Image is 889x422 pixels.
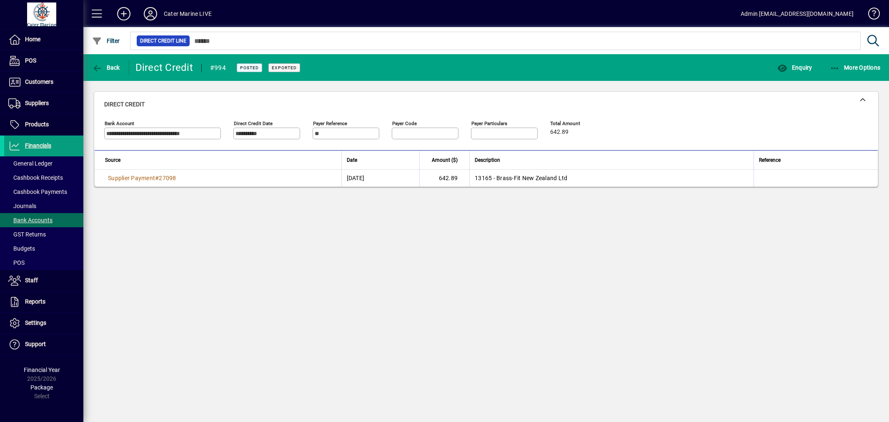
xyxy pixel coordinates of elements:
[4,227,83,241] a: GST Returns
[135,61,193,74] div: Direct Credit
[4,313,83,334] a: Settings
[83,60,129,75] app-page-header-button: Back
[272,65,297,70] span: Exported
[110,6,137,21] button: Add
[4,50,83,71] a: POS
[4,29,83,50] a: Home
[392,121,417,126] mat-label: Payer Code
[159,175,176,181] span: 27098
[347,156,415,165] div: Date
[8,231,46,238] span: GST Returns
[105,173,179,183] a: Supplier Payment#27098
[30,384,53,391] span: Package
[4,241,83,256] a: Budgets
[759,156,781,165] span: Reference
[24,367,60,373] span: Financial Year
[777,64,812,71] span: Enquiry
[25,121,49,128] span: Products
[830,64,881,71] span: More Options
[92,64,120,71] span: Back
[475,156,500,165] span: Description
[105,156,336,165] div: Source
[759,156,867,165] div: Reference
[862,2,879,29] a: Knowledge Base
[341,170,420,186] td: [DATE]
[828,60,883,75] button: More Options
[4,270,83,291] a: Staff
[25,277,38,284] span: Staff
[234,121,273,126] mat-label: Direct Credit Date
[164,7,212,20] div: Cater Marine LIVE
[550,129,568,136] span: 642.89
[432,156,458,165] span: Amount ($)
[8,188,67,195] span: Cashbook Payments
[8,245,35,252] span: Budgets
[105,121,134,126] mat-label: Bank Account
[8,217,53,224] span: Bank Accounts
[775,60,814,75] button: Enquiry
[8,203,36,209] span: Journals
[92,38,120,44] span: Filter
[475,175,567,181] span: 13165 - Brass-Fit New Zealand Ltd
[313,121,347,126] mat-label: Payer Reference
[4,291,83,312] a: Reports
[90,60,122,75] button: Back
[140,37,186,45] span: Direct Credit Line
[25,100,49,106] span: Suppliers
[347,156,357,165] span: Date
[8,160,53,167] span: General Ledger
[4,185,83,199] a: Cashbook Payments
[4,114,83,135] a: Products
[4,171,83,185] a: Cashbook Receipts
[25,36,40,43] span: Home
[25,298,45,305] span: Reports
[4,199,83,213] a: Journals
[155,175,159,181] span: #
[425,156,465,165] div: Amount ($)
[25,319,46,326] span: Settings
[8,259,25,266] span: POS
[4,156,83,171] a: General Ledger
[471,121,507,126] mat-label: Payer Particulars
[90,33,122,48] button: Filter
[741,7,854,20] div: Admin [EMAIL_ADDRESS][DOMAIN_NAME]
[4,72,83,93] a: Customers
[4,334,83,355] a: Support
[210,61,226,75] div: #994
[25,57,36,64] span: POS
[419,170,469,186] td: 642.89
[25,341,46,347] span: Support
[240,65,259,70] span: Posted
[25,78,53,85] span: Customers
[108,175,155,181] span: Supplier Payment
[137,6,164,21] button: Profile
[4,256,83,270] a: POS
[105,156,120,165] span: Source
[4,213,83,227] a: Bank Accounts
[550,121,600,126] span: Total Amount
[475,156,749,165] div: Description
[8,174,63,181] span: Cashbook Receipts
[25,142,51,149] span: Financials
[4,93,83,114] a: Suppliers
